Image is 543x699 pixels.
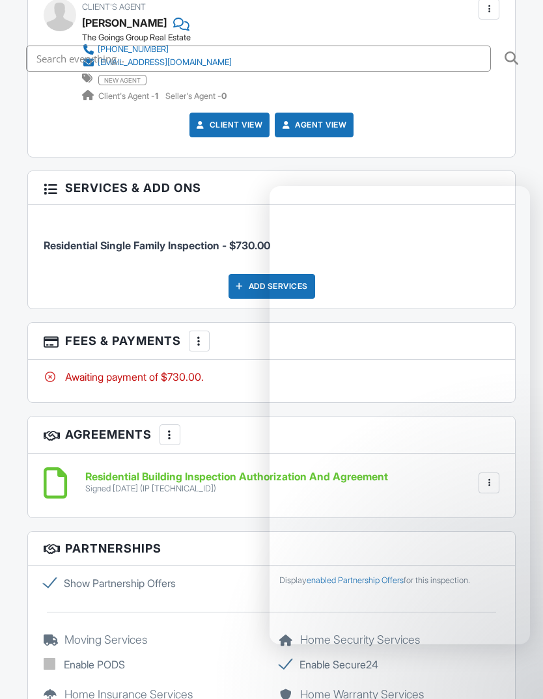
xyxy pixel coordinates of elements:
[28,532,516,566] h3: Partnerships
[44,575,264,591] label: Show Partnership Offers
[85,471,388,494] a: Residential Building Inspection Authorization And Agreement Signed [DATE] (IP [TECHNICAL_ID])
[44,239,270,252] span: Residential Single Family Inspection - $730.00
[279,657,499,672] label: Enable Secure24
[26,46,491,72] input: Search everything...
[44,657,264,672] label: Enable PODS
[85,484,388,494] div: Signed [DATE] (IP [TECHNICAL_ID])
[28,323,516,360] h3: Fees & Payments
[229,274,315,299] div: Add Services
[279,118,346,131] a: Agent View
[279,633,499,646] h5: Home Security Services
[98,91,160,101] span: Client's Agent -
[155,91,158,101] strong: 1
[270,186,530,644] iframe: Intercom live chat
[82,2,146,12] span: Client's Agent
[44,215,500,263] li: Service: Residential Single Family Inspection
[82,33,242,43] div: The Goings Group Real Estate
[165,91,227,101] span: Seller's Agent -
[82,13,167,33] a: [PERSON_NAME]
[98,75,146,85] span: new agent
[221,91,227,101] strong: 0
[85,471,388,483] h6: Residential Building Inspection Authorization And Agreement
[28,171,516,205] h3: Services & Add ons
[194,118,263,131] a: Client View
[44,633,264,646] h5: Moving Services
[499,655,530,686] iframe: Intercom live chat
[28,417,516,454] h3: Agreements
[44,370,500,384] div: Awaiting payment of $730.00.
